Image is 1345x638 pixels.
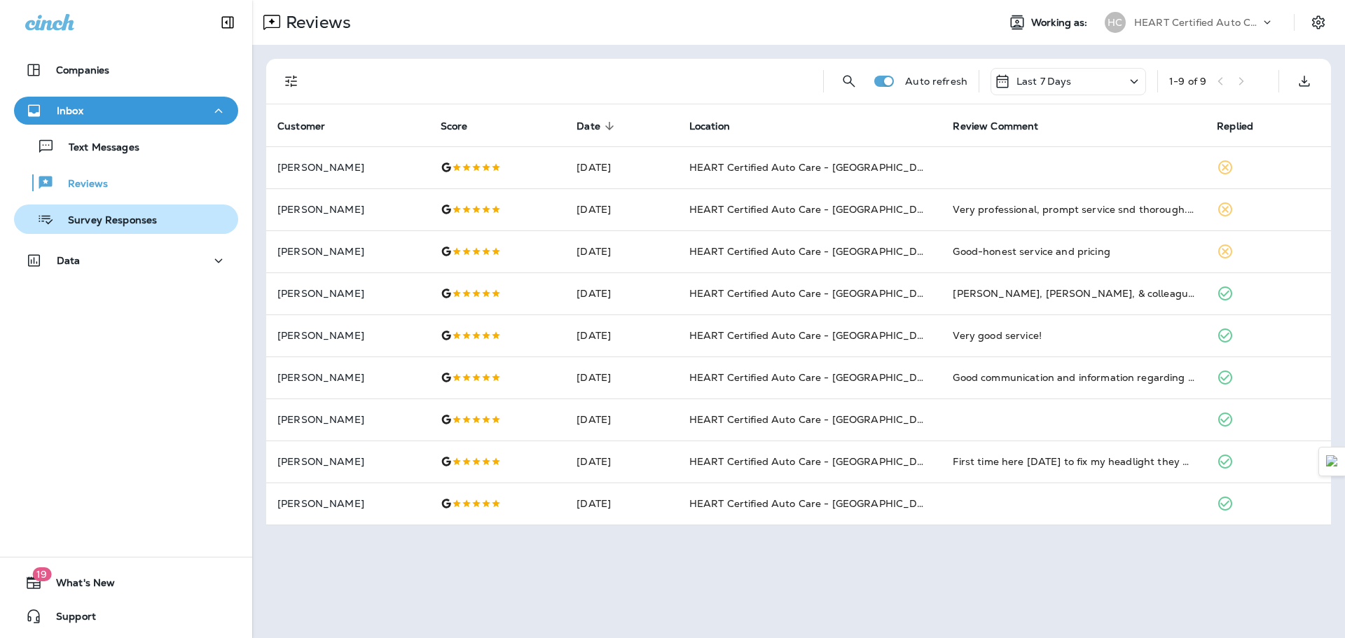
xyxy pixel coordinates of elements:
[689,120,748,132] span: Location
[14,569,238,597] button: 19What's New
[277,204,418,215] p: [PERSON_NAME]
[14,602,238,630] button: Support
[14,132,238,161] button: Text Messages
[689,413,941,426] span: HEART Certified Auto Care - [GEOGRAPHIC_DATA]
[577,120,600,132] span: Date
[953,286,1194,300] div: Armando, Jaime, & colleague Mechanic are thoroughly competent, professional & polite. Great to ha...
[689,245,941,258] span: HEART Certified Auto Care - [GEOGRAPHIC_DATA]
[953,120,1038,132] span: Review Comment
[689,161,941,174] span: HEART Certified Auto Care - [GEOGRAPHIC_DATA]
[14,247,238,275] button: Data
[689,497,941,510] span: HEART Certified Auto Care - [GEOGRAPHIC_DATA]
[835,67,863,95] button: Search Reviews
[280,12,351,33] p: Reviews
[56,64,109,76] p: Companies
[277,120,325,132] span: Customer
[277,330,418,341] p: [PERSON_NAME]
[1217,120,1271,132] span: Replied
[277,498,418,509] p: [PERSON_NAME]
[42,577,115,594] span: What's New
[577,120,619,132] span: Date
[953,455,1194,469] div: First time here today to fix my headlight they got me in and got me out super fast. Workers were ...
[54,178,108,191] p: Reviews
[277,162,418,173] p: [PERSON_NAME]
[1306,10,1331,35] button: Settings
[14,97,238,125] button: Inbox
[1290,67,1318,95] button: Export as CSV
[42,611,96,627] span: Support
[953,370,1194,384] div: Good communication and information regarding quotes for future needs. Didn’t wait long for oil an...
[565,441,677,483] td: [DATE]
[565,146,677,188] td: [DATE]
[277,120,343,132] span: Customer
[565,483,677,525] td: [DATE]
[689,287,941,300] span: HEART Certified Auto Care - [GEOGRAPHIC_DATA]
[953,202,1194,216] div: Very professional, prompt service snd thorough. So happy I found them!
[953,120,1056,132] span: Review Comment
[689,120,730,132] span: Location
[277,288,418,299] p: [PERSON_NAME]
[1169,76,1206,87] div: 1 - 9 of 9
[1217,120,1253,132] span: Replied
[14,168,238,197] button: Reviews
[277,456,418,467] p: [PERSON_NAME]
[54,214,157,228] p: Survey Responses
[57,105,83,116] p: Inbox
[277,67,305,95] button: Filters
[953,328,1194,342] div: Very good service!
[1031,17,1091,29] span: Working as:
[441,120,468,132] span: Score
[565,314,677,356] td: [DATE]
[277,246,418,257] p: [PERSON_NAME]
[689,455,941,468] span: HEART Certified Auto Care - [GEOGRAPHIC_DATA]
[1105,12,1126,33] div: HC
[565,398,677,441] td: [DATE]
[565,272,677,314] td: [DATE]
[55,141,139,155] p: Text Messages
[1016,76,1072,87] p: Last 7 Days
[441,120,486,132] span: Score
[208,8,247,36] button: Collapse Sidebar
[565,356,677,398] td: [DATE]
[1326,455,1339,468] img: Detect Auto
[277,372,418,383] p: [PERSON_NAME]
[953,244,1194,258] div: Good-honest service and pricing
[14,204,238,234] button: Survey Responses
[32,567,51,581] span: 19
[905,76,967,87] p: Auto refresh
[689,329,941,342] span: HEART Certified Auto Care - [GEOGRAPHIC_DATA]
[57,255,81,266] p: Data
[565,188,677,230] td: [DATE]
[689,203,941,216] span: HEART Certified Auto Care - [GEOGRAPHIC_DATA]
[14,56,238,84] button: Companies
[689,371,941,384] span: HEART Certified Auto Care - [GEOGRAPHIC_DATA]
[277,414,418,425] p: [PERSON_NAME]
[565,230,677,272] td: [DATE]
[1134,17,1260,28] p: HEART Certified Auto Care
